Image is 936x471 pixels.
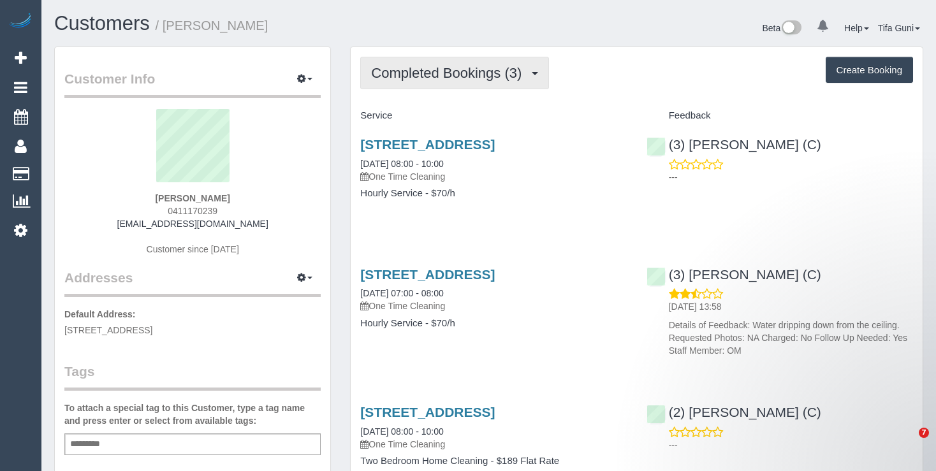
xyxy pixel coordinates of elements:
p: One Time Cleaning [360,438,627,451]
h4: Hourly Service - $70/h [360,318,627,329]
a: [STREET_ADDRESS] [360,405,495,419]
small: / [PERSON_NAME] [156,18,268,33]
a: Beta [762,23,801,33]
p: --- [669,438,913,451]
span: Customer since [DATE] [147,244,239,254]
p: One Time Cleaning [360,170,627,183]
label: To attach a special tag to this Customer, type a tag name and press enter or select from availabl... [64,402,321,427]
p: Details of Feedback: Water dripping down from the ceiling. Requested Photos: NA Charged: No Follo... [669,319,913,357]
span: Completed Bookings (3) [371,65,528,81]
iframe: Intercom notifications message [681,347,936,437]
a: [DATE] 08:00 - 10:00 [360,426,443,437]
img: Automaid Logo [8,13,33,31]
a: [STREET_ADDRESS] [360,137,495,152]
h4: Hourly Service - $70/h [360,188,627,199]
button: Create Booking [826,57,913,83]
a: [EMAIL_ADDRESS][DOMAIN_NAME] [117,219,268,229]
a: Customers [54,12,150,34]
legend: Customer Info [64,69,321,98]
legend: Tags [64,362,321,391]
h4: Two Bedroom Home Cleaning - $189 Flat Rate [360,456,627,467]
p: --- [669,171,913,184]
img: New interface [780,20,801,37]
button: Completed Bookings (3) [360,57,549,89]
h4: Feedback [647,110,913,121]
h4: Service [360,110,627,121]
a: (3) [PERSON_NAME] (C) [647,137,821,152]
p: One Time Cleaning [360,300,627,312]
a: [STREET_ADDRESS] [360,267,495,282]
span: [STREET_ADDRESS] [64,325,152,335]
a: [DATE] 07:00 - 08:00 [360,288,443,298]
a: Help [844,23,869,33]
a: (3) [PERSON_NAME] (C) [647,267,821,282]
p: [DATE] 13:58 [669,300,913,313]
a: [DATE] 08:00 - 10:00 [360,159,443,169]
span: 0411170239 [168,206,217,216]
a: Tifa Guni [878,23,920,33]
iframe: Intercom live chat [893,428,923,458]
span: 7 [919,428,929,438]
strong: [PERSON_NAME] [155,193,230,203]
label: Default Address: [64,308,136,321]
